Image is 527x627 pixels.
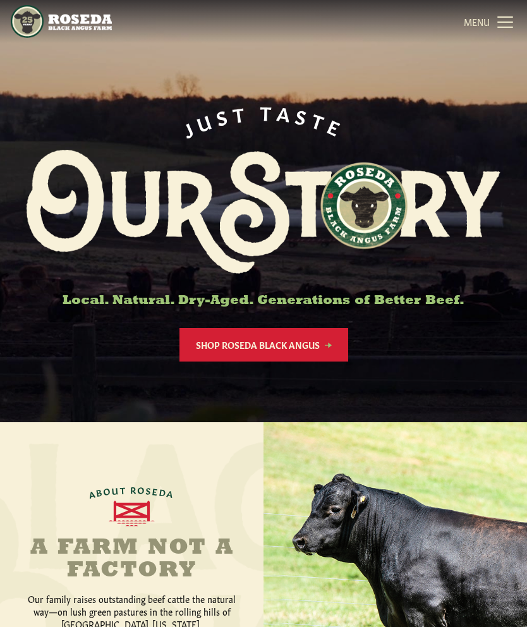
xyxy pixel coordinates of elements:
h2: A Farm Not a Factory [22,537,242,582]
h6: Local. Natural. Dry-Aged. Generations of Better Beef. [27,294,501,308]
span: J [179,115,200,140]
span: D [159,485,168,499]
span: E [325,114,348,140]
a: Shop Roseda Black Angus [179,328,348,362]
span: T [231,102,250,124]
span: U [193,108,218,133]
span: O [103,484,113,498]
span: T [120,483,127,496]
span: S [146,484,154,497]
span: R [130,483,137,496]
span: S [214,104,234,128]
img: https://roseda.com/wp-content/uploads/2021/05/roseda-25-header.png [11,5,112,38]
span: T [310,108,332,133]
span: E [152,484,160,497]
div: ABOUT ROSEDA [87,483,176,501]
img: Roseda Black Aangus Farm [27,150,501,274]
span: A [166,486,176,500]
span: MENU [464,15,490,28]
span: U [111,483,120,496]
span: A [88,486,98,500]
span: T [260,101,277,122]
span: B [95,485,104,499]
span: A [276,102,296,124]
span: O [138,483,147,496]
span: S [294,104,314,128]
div: JUST TASTE [178,101,349,140]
